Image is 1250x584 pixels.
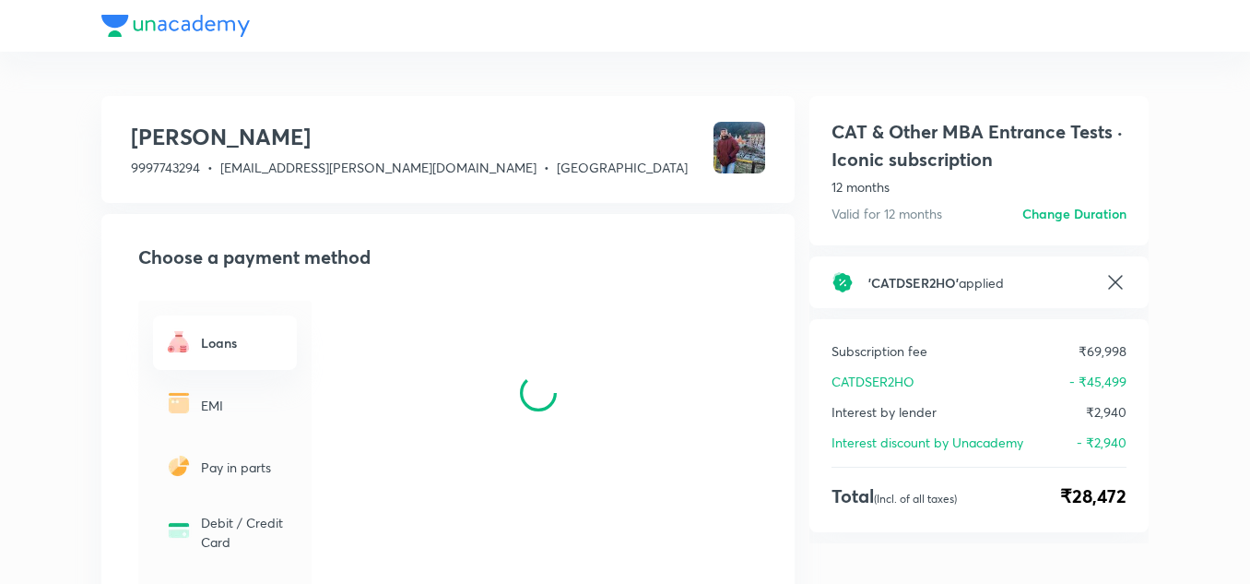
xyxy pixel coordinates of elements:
p: Subscription fee [831,341,927,361]
p: Pay in parts [201,458,286,477]
h3: [PERSON_NAME] [131,122,688,151]
img: - [164,516,194,545]
h6: Change Duration [1022,204,1126,223]
img: Avatar [713,122,765,173]
p: - ₹45,499 [1069,372,1126,391]
img: - [164,451,194,481]
span: ' CATDSER2HO ' [868,274,959,292]
p: Interest by lender [831,402,937,422]
span: [EMAIL_ADDRESS][PERSON_NAME][DOMAIN_NAME] [220,159,537,176]
span: • [544,159,549,176]
span: 9997743294 [131,159,200,176]
img: - [164,327,194,356]
p: ₹2,940 [1086,402,1126,422]
p: Debit / Credit Card [201,513,286,552]
img: - [164,388,194,418]
h1: CAT & Other MBA Entrance Tests · Iconic subscription [831,118,1126,173]
p: Interest discount by Unacademy [831,433,1023,452]
p: ₹69,998 [1079,341,1126,361]
p: 12 months [831,177,1126,197]
h4: Total [831,483,957,510]
h6: Loans [201,333,286,352]
p: - ₹2,940 [1077,433,1126,452]
p: (Incl. of all taxes) [874,492,957,506]
p: Valid for 12 months [831,204,942,223]
p: EMI [201,396,286,415]
span: [GEOGRAPHIC_DATA] [557,159,688,176]
h2: Choose a payment method [138,244,765,271]
span: ₹28,472 [1060,483,1126,510]
h6: applied [868,273,1090,292]
p: CATDSER2HO [831,372,914,391]
span: • [207,159,213,176]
